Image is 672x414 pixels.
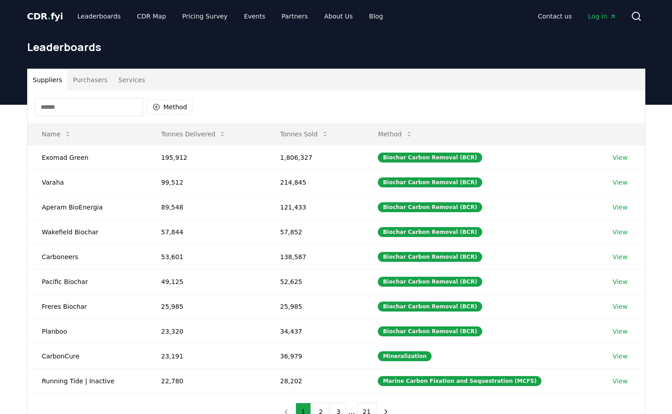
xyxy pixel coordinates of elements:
td: 49,125 [147,269,266,294]
td: Aperam BioEnergia [28,195,147,219]
td: 34,437 [266,319,364,344]
td: 214,845 [266,170,364,195]
a: CDR Map [130,8,173,24]
td: Planboo [28,319,147,344]
td: 36,979 [266,344,364,368]
a: View [613,277,628,286]
td: Exomad Green [28,145,147,170]
div: Marine Carbon Fixation and Sequestration (MCFS) [378,376,541,386]
a: CDR.fyi [27,10,63,23]
div: Biochar Carbon Removal (BCR) [378,202,482,212]
td: Pacific Biochar [28,269,147,294]
a: View [613,203,628,212]
div: Mineralization [378,351,432,361]
td: Freres Biochar [28,294,147,319]
button: Services [113,69,150,91]
a: Contact us [531,8,579,24]
div: Biochar Carbon Removal (BCR) [378,153,482,163]
td: 53,601 [147,244,266,269]
td: 99,512 [147,170,266,195]
td: 22,780 [147,368,266,393]
button: Tonnes Delivered [154,125,234,143]
nav: Main [531,8,623,24]
td: 57,844 [147,219,266,244]
span: CDR fyi [27,11,63,22]
a: About Us [317,8,360,24]
a: View [613,178,628,187]
td: CarbonCure [28,344,147,368]
button: Suppliers [28,69,68,91]
a: View [613,252,628,261]
td: Running Tide | Inactive [28,368,147,393]
button: Method [371,125,420,143]
a: Blog [362,8,390,24]
a: View [613,352,628,361]
a: View [613,302,628,311]
a: Events [237,8,273,24]
button: Name [35,125,79,143]
a: View [613,228,628,237]
a: View [613,377,628,386]
td: 23,320 [147,319,266,344]
td: 23,191 [147,344,266,368]
a: Log in [581,8,623,24]
td: Carboneers [28,244,147,269]
nav: Main [70,8,390,24]
td: 28,202 [266,368,364,393]
button: Method [147,100,193,114]
td: 89,548 [147,195,266,219]
td: 1,806,327 [266,145,364,170]
div: Biochar Carbon Removal (BCR) [378,326,482,336]
td: Wakefield Biochar [28,219,147,244]
td: 57,852 [266,219,364,244]
div: Biochar Carbon Removal (BCR) [378,277,482,287]
div: Biochar Carbon Removal (BCR) [378,302,482,312]
div: Biochar Carbon Removal (BCR) [378,177,482,187]
td: 121,433 [266,195,364,219]
td: 195,912 [147,145,266,170]
div: Biochar Carbon Removal (BCR) [378,252,482,262]
a: View [613,153,628,162]
a: Leaderboards [70,8,128,24]
td: 52,625 [266,269,364,294]
a: Pricing Survey [175,8,235,24]
td: 138,587 [266,244,364,269]
span: Log in [588,12,616,21]
td: Varaha [28,170,147,195]
span: . [47,11,51,22]
div: Biochar Carbon Removal (BCR) [378,227,482,237]
h1: Leaderboards [27,40,645,54]
button: Purchasers [67,69,113,91]
button: Tonnes Sold [273,125,336,143]
a: Partners [274,8,315,24]
td: 25,985 [266,294,364,319]
td: 25,985 [147,294,266,319]
a: View [613,327,628,336]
